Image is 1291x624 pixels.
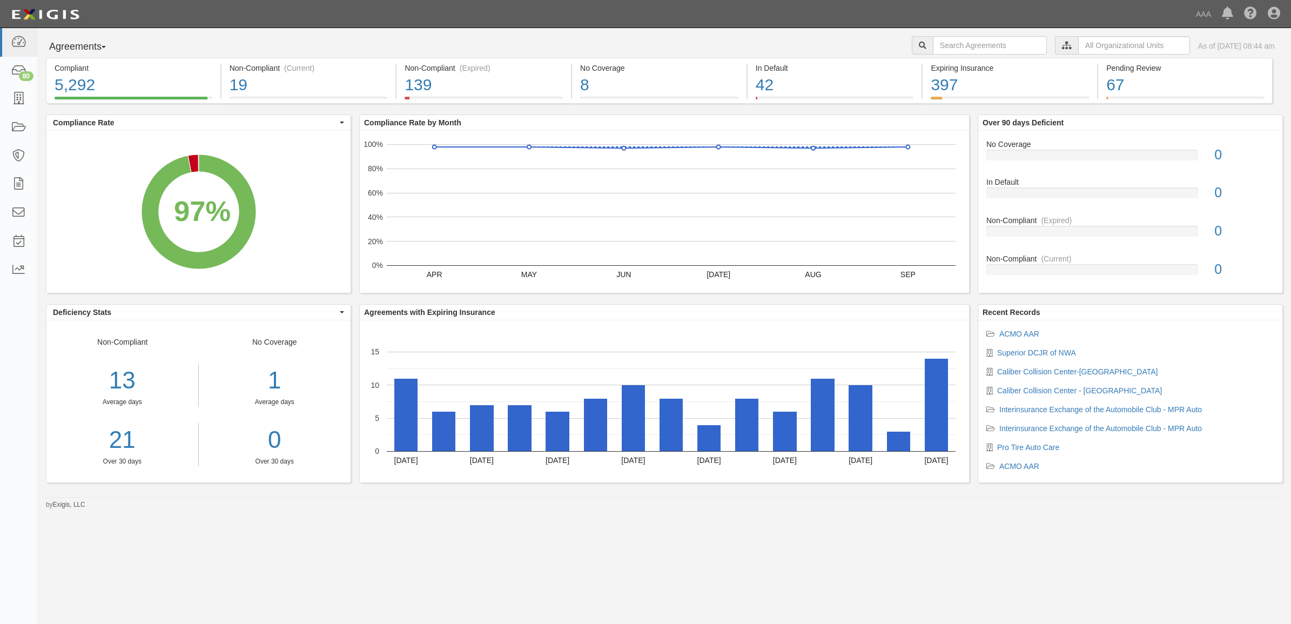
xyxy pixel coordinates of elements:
div: Non-Compliant [978,253,1282,264]
text: [DATE] [470,456,494,465]
b: Recent Records [983,308,1040,317]
div: (Expired) [1041,215,1072,226]
a: Non-Compliant(Current)0 [986,253,1274,284]
text: APR [427,270,442,279]
a: Non-Compliant(Current)19 [221,97,396,105]
div: Average days [207,398,343,407]
text: SEP [900,270,916,279]
text: [DATE] [773,456,797,465]
div: 13 [46,364,198,398]
text: 10 [371,380,379,389]
text: [DATE] [849,456,872,465]
button: Compliance Rate [46,115,351,130]
div: 0 [1206,260,1282,279]
svg: A chart. [46,131,351,293]
svg: A chart. [360,131,969,293]
button: Agreements [46,36,127,58]
a: In Default42 [748,97,922,105]
div: Average days [46,398,198,407]
b: Over 90 days Deficient [983,118,1064,127]
a: Pro Tire Auto Care [997,443,1059,452]
b: Compliance Rate by Month [364,118,461,127]
div: Non-Compliant (Expired) [405,63,563,73]
div: 397 [931,73,1089,97]
div: (Current) [1041,253,1071,264]
a: AAA [1191,3,1216,25]
svg: A chart. [360,320,969,482]
img: logo-5460c22ac91f19d4615b14bd174203de0afe785f0fc80cf4dbbc73dc1793850b.png [8,5,83,24]
a: In Default0 [986,177,1274,215]
button: Deficiency Stats [46,305,351,320]
input: All Organizational Units [1078,36,1190,55]
text: 20% [368,237,383,245]
a: 0 [207,423,343,457]
div: 0 [1206,183,1282,203]
text: 0% [372,261,383,270]
a: Compliant5,292 [46,97,220,105]
a: Caliber Collision Center-[GEOGRAPHIC_DATA] [997,367,1158,376]
text: MAY [521,270,537,279]
text: JUN [616,270,631,279]
text: [DATE] [707,270,730,279]
text: 0 [375,447,379,455]
a: ACMO AAR [999,462,1039,471]
a: No Coverage0 [986,139,1274,177]
a: Non-Compliant(Expired)139 [396,97,571,105]
div: 67 [1106,73,1264,97]
div: Over 30 days [207,457,343,466]
div: 8 [580,73,738,97]
text: [DATE] [394,456,418,465]
div: In Default [756,63,914,73]
div: As of [DATE] 08:44 am [1198,41,1275,51]
div: In Default [978,177,1282,187]
text: [DATE] [697,456,721,465]
div: No Coverage [580,63,738,73]
input: Search Agreements [933,36,1047,55]
text: 100% [364,140,383,149]
div: 139 [405,73,563,97]
a: Interinsurance Exchange of the Automobile Club - MPR Auto [999,405,1202,414]
a: Caliber Collision Center - [GEOGRAPHIC_DATA] [997,386,1162,395]
div: 19 [230,73,388,97]
div: 97% [174,191,231,231]
div: 5,292 [55,73,212,97]
div: 0 [1206,145,1282,165]
b: Agreements with Expiring Insurance [364,308,495,317]
a: Exigis, LLC [53,501,85,508]
div: (Expired) [460,63,490,73]
a: Expiring Insurance397 [923,97,1097,105]
text: [DATE] [924,456,948,465]
text: 80% [368,164,383,173]
div: 1 [207,364,343,398]
a: Interinsurance Exchange of the Automobile Club - MPR Auto [999,424,1202,433]
text: 60% [368,189,383,197]
div: Non-Compliant [978,215,1282,226]
div: 42 [756,73,914,97]
text: 15 [371,347,379,356]
a: 21 [46,423,198,457]
div: 0 [1206,222,1282,241]
div: Non-Compliant [46,337,199,466]
text: [DATE] [546,456,569,465]
text: 5 [375,414,379,422]
text: 40% [368,213,383,222]
a: Non-Compliant(Expired)0 [986,215,1274,253]
div: Compliant [55,63,212,73]
div: (Current) [284,63,314,73]
div: Non-Compliant (Current) [230,63,388,73]
i: Help Center - Complianz [1244,8,1257,21]
span: Compliance Rate [53,117,337,128]
div: No Coverage [199,337,351,466]
text: AUG [805,270,821,279]
text: [DATE] [621,456,645,465]
div: Pending Review [1106,63,1264,73]
div: Expiring Insurance [931,63,1089,73]
div: Over 30 days [46,457,198,466]
div: 80 [19,71,33,81]
a: Pending Review67 [1098,97,1273,105]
